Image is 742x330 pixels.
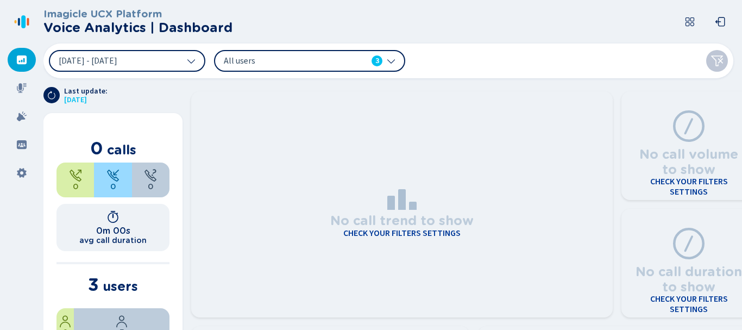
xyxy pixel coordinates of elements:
div: 0 [56,163,94,197]
span: 0 [148,182,153,191]
div: 0 [94,163,131,197]
h2: avg call duration [79,236,147,245]
svg: user-profile [59,315,72,328]
span: 3 [375,55,379,66]
h3: No call trend to show [330,210,474,228]
div: 0 [132,163,169,197]
svg: telephone-outbound [69,169,82,182]
h4: Check your filters settings [343,228,461,238]
div: Recordings [8,76,36,100]
span: [DATE] - [DATE] [59,57,117,65]
svg: user-profile [115,315,128,328]
svg: telephone-inbound [106,169,120,182]
span: [DATE] [64,96,108,104]
span: users [103,278,138,294]
h1: 0m 00s [96,226,130,236]
svg: mic-fill [16,83,27,94]
span: 3 [88,274,99,295]
div: Alarms [8,104,36,128]
svg: box-arrow-left [715,16,726,27]
span: 0 [90,138,103,159]
div: Dashboard [8,48,36,72]
svg: funnel-disabled [710,54,724,67]
svg: dashboard-filled [16,54,27,65]
span: calls [107,142,136,158]
svg: alarm-filled [16,111,27,122]
h3: Imagicle UCX Platform [43,8,232,20]
span: 0 [110,182,116,191]
svg: arrow-clockwise [47,91,56,99]
div: Groups [8,133,36,157]
svg: chevron-down [187,57,196,65]
button: [DATE] - [DATE] [49,50,205,72]
svg: chevron-down [387,57,395,65]
span: 0 [73,182,78,191]
span: All users [224,55,349,67]
svg: groups-filled [16,139,27,150]
span: Last update: [64,87,108,96]
button: Clear filters [706,50,728,72]
svg: timer [106,210,120,223]
h2: Voice Analytics | Dashboard [43,20,232,35]
div: Settings [8,161,36,185]
svg: unknown-call [144,169,157,182]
